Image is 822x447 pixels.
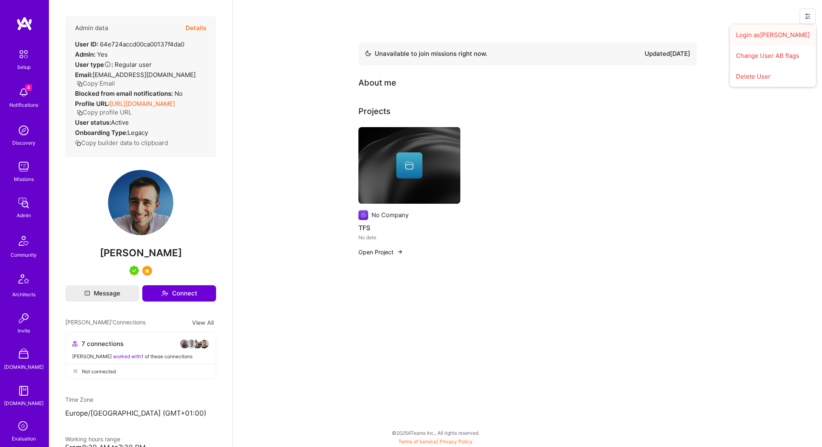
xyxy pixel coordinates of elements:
[14,175,34,183] div: Missions
[75,51,95,58] strong: Admin:
[75,50,108,59] div: Yes
[65,285,139,302] button: Message
[358,248,403,256] button: Open Project
[108,170,173,235] img: User Avatar
[49,423,822,443] div: © 2025 ATeams Inc., All rights reserved.
[82,367,116,376] span: Not connected
[358,233,460,242] div: No date
[65,396,93,403] span: Time Zone
[730,24,816,45] button: Login as[PERSON_NAME]
[104,61,111,68] i: Help
[75,24,108,32] h4: Admin data
[113,353,144,359] span: worked with 1
[15,346,32,363] img: A Store
[82,339,124,348] span: 7 connections
[190,318,216,327] button: View All
[358,77,396,89] div: About me
[72,352,209,361] div: [PERSON_NAME] of these connections
[142,266,152,275] img: SelectionTeam
[186,16,206,40] button: Details
[358,222,460,233] h4: TFS
[186,339,196,349] img: avatar
[15,84,32,101] img: bell
[12,290,35,299] div: Architects
[199,339,209,349] img: avatar
[84,291,90,296] i: icon Mail
[65,409,216,418] p: Europe/[GEOGRAPHIC_DATA] (GMT+01:00 )
[65,436,120,443] span: Working hours range
[12,139,35,147] div: Discovery
[75,40,184,48] div: 64e724accd00ca00137f4da0
[72,368,79,374] i: icon CloseGray
[93,71,196,79] span: [EMAIL_ADDRESS][DOMAIN_NAME]
[397,249,403,255] img: arrow-right
[365,49,487,59] div: Unavailable to join missions right now.
[75,60,152,69] div: Regular user
[358,127,460,204] img: cover
[75,140,81,146] i: icon Copy
[65,247,216,259] span: [PERSON_NAME]
[365,50,371,57] img: Availability
[142,285,216,302] button: Connect
[15,310,32,326] img: Invite
[129,266,139,275] img: A.Teamer in Residence
[15,46,32,63] img: setup
[12,434,36,443] div: Evaluation
[193,339,203,349] img: avatar
[128,129,148,137] span: legacy
[77,110,83,116] i: icon Copy
[15,159,32,175] img: teamwork
[75,40,98,48] strong: User ID:
[75,119,111,126] strong: User status:
[75,100,110,108] strong: Profile URL:
[75,90,175,97] strong: Blocked from email notifications:
[65,318,146,327] span: [PERSON_NAME]' Connections
[358,210,368,220] img: Company logo
[25,84,32,91] span: 4
[14,231,33,251] img: Community
[77,81,83,87] i: icon Copy
[180,339,190,349] img: avatar
[77,108,132,117] button: Copy profile URL
[11,251,37,259] div: Community
[730,66,816,87] button: Delete User
[4,399,44,407] div: [DOMAIN_NAME]
[161,290,168,297] i: icon Connect
[110,100,175,108] a: [URL][DOMAIN_NAME]
[15,383,32,399] img: guide book
[17,211,31,220] div: Admin
[72,341,78,347] i: icon Collaborator
[65,332,216,379] button: 7 connectionsavataravataravataravatar[PERSON_NAME] worked with1 of these connectionsNot connected
[645,49,690,59] div: Updated [DATE]
[14,271,33,290] img: Architects
[398,438,437,445] a: Terms of Service
[75,129,128,137] strong: Onboarding Type:
[16,419,31,434] i: icon SelectionTeam
[17,63,31,71] div: Setup
[16,16,33,31] img: logo
[398,438,473,445] span: |
[15,195,32,211] img: admin teamwork
[111,119,129,126] span: Active
[75,71,93,79] strong: Email:
[75,89,183,98] div: No
[15,122,32,139] img: discovery
[358,105,391,117] div: Projects
[9,101,38,109] div: Notifications
[75,61,113,68] strong: User type :
[440,438,473,445] a: Privacy Policy
[730,45,816,66] button: Change User AB flags
[4,363,44,371] div: [DOMAIN_NAME]
[18,326,30,335] div: Invite
[77,79,115,88] button: Copy Email
[371,211,409,219] div: No Company
[75,139,168,147] button: Copy builder data to clipboard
